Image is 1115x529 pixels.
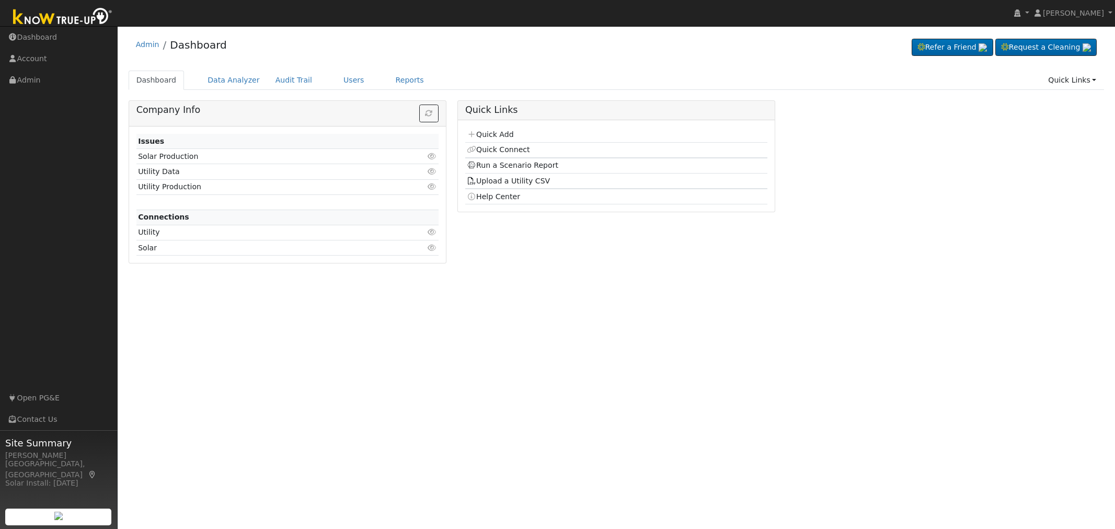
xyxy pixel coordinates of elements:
[8,6,118,29] img: Know True-Up
[979,43,987,52] img: retrieve
[465,105,767,116] h5: Quick Links
[136,240,390,256] td: Solar
[5,450,112,461] div: [PERSON_NAME]
[467,145,530,154] a: Quick Connect
[268,71,320,90] a: Audit Trail
[428,244,437,251] i: Click to view
[428,168,437,175] i: Click to view
[138,137,164,145] strong: Issues
[136,225,390,240] td: Utility
[170,39,227,51] a: Dashboard
[129,71,185,90] a: Dashboard
[136,149,390,164] td: Solar Production
[1043,9,1104,17] span: [PERSON_NAME]
[467,192,520,201] a: Help Center
[336,71,372,90] a: Users
[138,213,189,221] strong: Connections
[428,228,437,236] i: Click to view
[136,179,390,194] td: Utility Production
[467,130,513,139] a: Quick Add
[1083,43,1091,52] img: retrieve
[136,164,390,179] td: Utility Data
[136,40,159,49] a: Admin
[467,177,550,185] a: Upload a Utility CSV
[388,71,432,90] a: Reports
[428,183,437,190] i: Click to view
[467,161,558,169] a: Run a Scenario Report
[5,478,112,489] div: Solar Install: [DATE]
[5,458,112,480] div: [GEOGRAPHIC_DATA], [GEOGRAPHIC_DATA]
[428,153,437,160] i: Click to view
[136,105,439,116] h5: Company Info
[5,436,112,450] span: Site Summary
[912,39,993,56] a: Refer a Friend
[995,39,1097,56] a: Request a Cleaning
[88,470,97,479] a: Map
[200,71,268,90] a: Data Analyzer
[1040,71,1104,90] a: Quick Links
[54,512,63,520] img: retrieve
